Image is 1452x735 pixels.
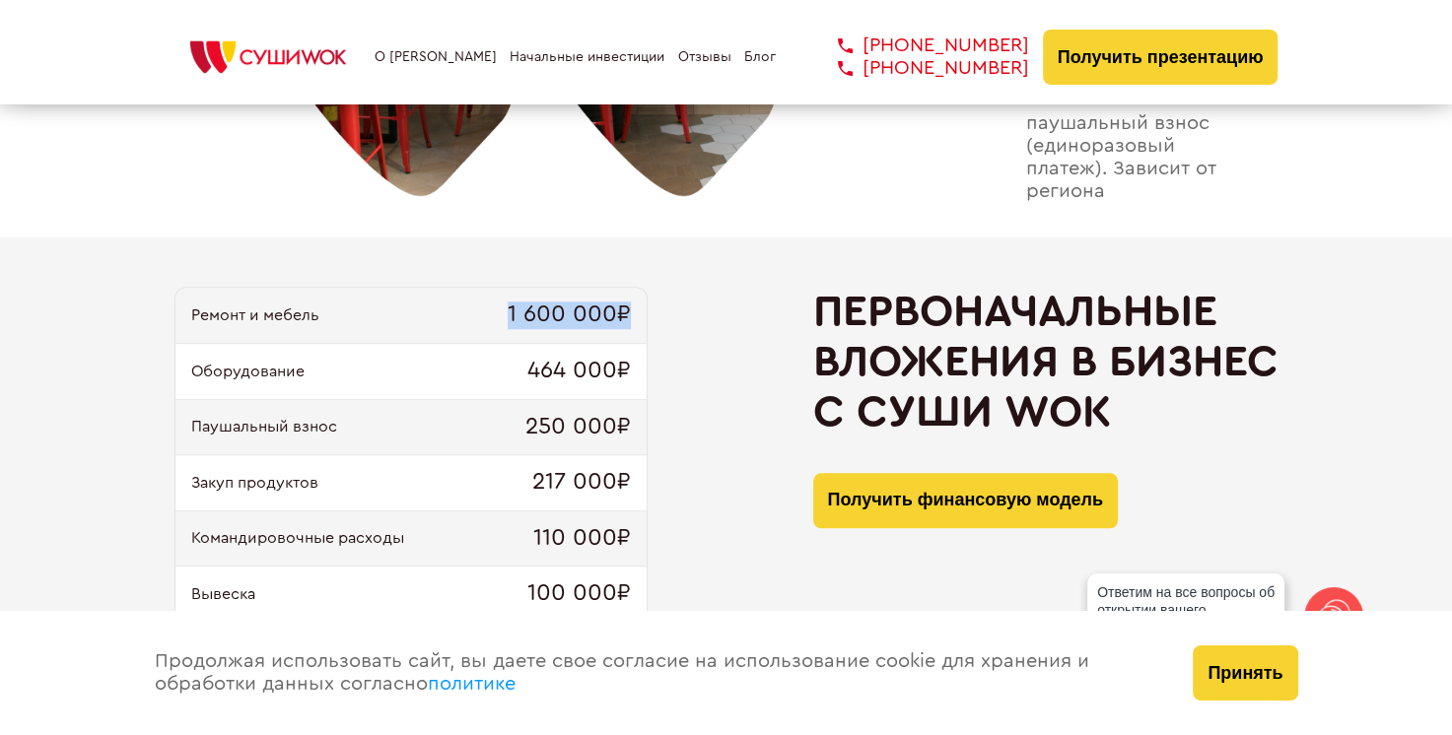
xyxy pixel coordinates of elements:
span: 1 600 000₽ [508,301,631,329]
span: 110 000₽ [533,525,631,553]
span: Вывеска [191,585,255,603]
span: 100 000₽ [527,580,631,608]
span: Закуп продуктов [191,474,318,492]
span: Ремонт и мебель [191,306,319,324]
button: Получить презентацию [1043,30,1279,85]
a: [PHONE_NUMBER] [808,34,1029,57]
div: Ответим на все вопросы об открытии вашего [PERSON_NAME]! [1087,573,1284,646]
img: СУШИWOK [174,35,362,79]
a: О [PERSON_NAME] [375,49,497,65]
span: паушальный взнос (единоразовый платеж). Зависит от региона [1026,112,1279,203]
a: Начальные инвестиции [510,49,664,65]
span: 250 000₽ [525,414,631,441]
span: 217 000₽ [532,469,631,497]
span: 464 000₽ [527,358,631,385]
h2: Первоначальные вложения в бизнес с Суши Wok [813,287,1279,436]
button: Принять [1193,645,1297,701]
span: Командировочные расходы [191,529,404,547]
button: Получить финансовую модель [813,473,1118,528]
div: Продолжая использовать сайт, вы даете свое согласие на использование cookie для хранения и обрабо... [135,611,1174,735]
a: политике [428,674,516,694]
a: [PHONE_NUMBER] [808,57,1029,80]
span: Оборудование [191,363,305,380]
a: Блог [744,49,776,65]
a: Отзывы [678,49,731,65]
span: Паушальный взнос [191,418,337,435]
